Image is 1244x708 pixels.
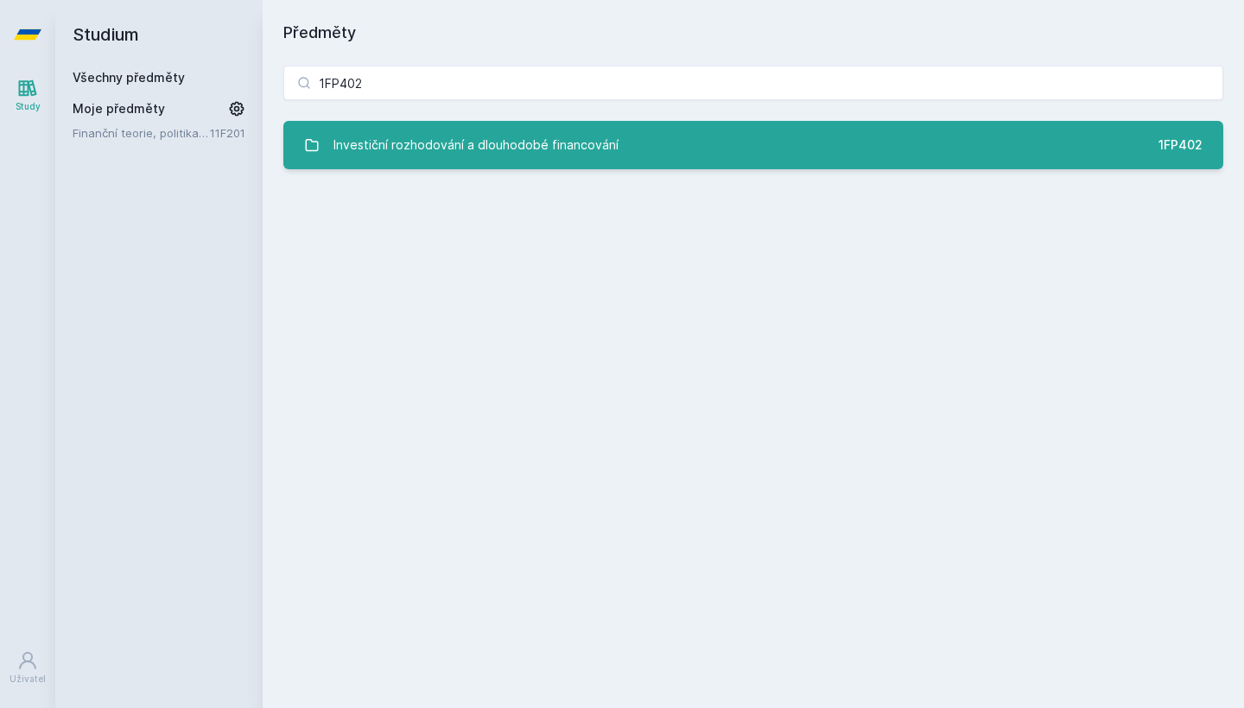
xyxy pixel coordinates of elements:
[283,121,1223,169] a: Investiční rozhodování a dlouhodobé financování 1FP402
[283,66,1223,100] input: Název nebo ident předmětu…
[73,100,165,117] span: Moje předměty
[10,673,46,686] div: Uživatel
[3,642,52,694] a: Uživatel
[3,69,52,122] a: Study
[333,128,619,162] div: Investiční rozhodování a dlouhodobé financování
[283,21,1223,45] h1: Předměty
[73,124,210,142] a: Finanční teorie, politika a instituce
[16,100,41,113] div: Study
[210,126,245,140] a: 11F201
[1158,136,1203,154] div: 1FP402
[73,70,185,85] a: Všechny předměty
